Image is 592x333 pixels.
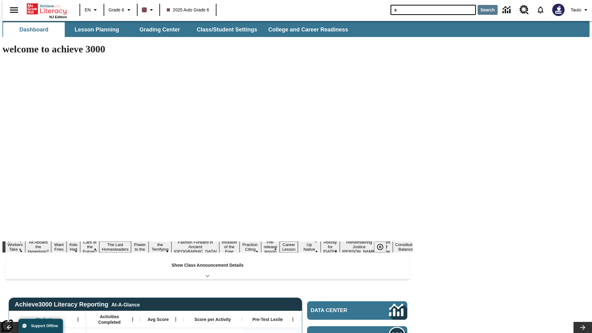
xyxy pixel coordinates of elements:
button: Slide 12 Pre-release lesson [261,239,280,255]
button: Select a new avatar [549,2,568,18]
button: Open Menu [73,315,83,324]
button: Open Menu [171,315,180,324]
p: Show Class Announcement Details [171,262,244,269]
span: Data Center [311,307,368,314]
button: Slide 13 Career Lesson [280,241,298,253]
button: Slide 10 The Invasion of the Free CD [219,234,240,259]
div: At-A-Glance [111,301,140,308]
div: Pause [374,241,393,253]
span: Student [35,317,51,322]
span: 2025 Auto Grade 6 [167,7,209,13]
a: Data Center [307,301,407,320]
button: Profile/Settings [568,4,592,15]
span: Pre-Test Lexile [253,317,283,322]
button: Lesson Planning [66,22,128,37]
a: Data Center [499,2,516,18]
button: Dashboard [3,22,65,37]
span: Achieve3000 Literacy Reporting [15,301,140,308]
button: Slide 14 Cooking Up Native Traditions [298,237,321,257]
button: Language: EN, Select a language [82,4,102,15]
div: Show Class Announcement Details [6,258,409,280]
button: Open Menu [288,315,298,324]
button: Lesson carousel, Next [573,322,592,333]
div: Home [27,2,67,19]
a: Resource Center, Will open in new tab [516,2,532,18]
button: Slide 16 Remembering Justice O'Connor [340,239,379,255]
span: EN [85,7,91,13]
span: Tauto [571,7,581,13]
a: Home [27,3,67,15]
span: Support Offline [31,324,58,328]
a: Notifications [532,2,549,18]
button: Slide 15 Hooray for Constitution Day! [321,239,340,255]
button: Open Menu [128,315,137,324]
button: Slide 3 Do You Want Fries With That? [51,232,67,262]
button: Search [478,5,498,15]
button: Class color is dark brown. Change class color [139,4,158,15]
input: search field [391,5,476,15]
button: Slide 9 Fashion Forward in Ancient Rome [171,239,219,255]
button: Slide 18 The Constitution's Balancing Act [393,237,422,257]
span: NJ Edition [49,15,67,19]
button: Grading Center [129,22,191,37]
button: Slide 5 Cars of the Future? [80,239,99,255]
button: Grade: Grade 6, Select a grade [106,4,135,15]
div: SubNavbar [2,21,590,37]
button: Pause [374,241,386,253]
img: Avatar [552,4,565,16]
button: Support Offline [18,319,63,333]
button: Slide 7 Solar Power to the People [131,237,149,257]
div: SubNavbar [2,22,354,37]
button: Open side menu [5,1,23,19]
h1: welcome to achieve 3000 [2,43,413,55]
span: Score per Activity [195,317,231,322]
button: Class/Student Settings [192,22,262,37]
button: Slide 8 Attack of the Terrifying Tomatoes [149,237,171,257]
button: College and Career Readiness [263,22,353,37]
button: Slide 1 Labor Day: Workers Take a Stand [5,237,25,257]
button: Slide 6 The Last Homesteaders [99,241,131,253]
button: Slide 11 Mixed Practice: Citing Evidence [240,237,261,257]
span: Activities Completed [89,314,130,325]
span: Avg Score [147,317,169,322]
button: Slide 2 All Aboard the Hyperloop? [25,239,51,255]
span: Grade 6 [109,7,124,13]
button: Slide 4 Dirty Jobs Kids Had To Do [67,232,80,262]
